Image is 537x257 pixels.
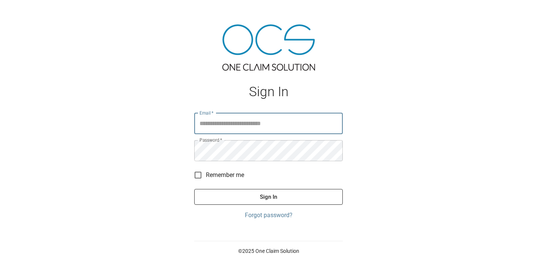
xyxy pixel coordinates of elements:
img: ocs-logo-white-transparent.png [9,5,39,20]
span: Remember me [206,171,244,180]
a: Forgot password? [194,211,343,220]
p: © 2025 One Claim Solution [194,247,343,255]
img: ocs-logo-tra.png [222,24,315,71]
h1: Sign In [194,84,343,100]
button: Sign In [194,189,343,205]
label: Email [199,110,214,116]
label: Password [199,137,222,143]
